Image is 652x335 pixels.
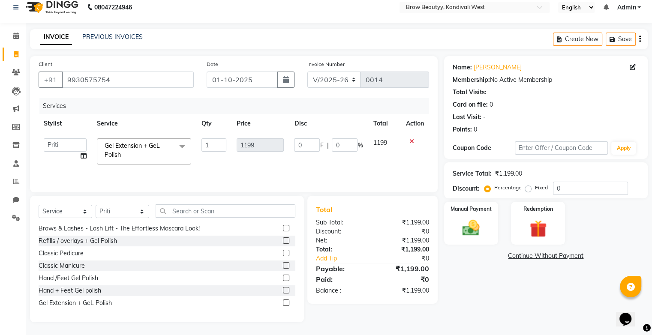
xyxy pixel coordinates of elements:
div: Brows & Lashes - Lash Lift - The Effortless Mascara Look! [39,224,200,233]
label: Manual Payment [451,205,492,213]
img: _cash.svg [457,218,485,238]
div: Net: [309,236,373,245]
button: Apply [611,142,636,155]
div: ₹0 [383,254,435,263]
label: Fixed [535,184,548,191]
div: Card on file: [453,100,488,109]
div: ₹1,199.00 [373,263,436,274]
div: Classic Pedicure [39,249,84,258]
button: Save [606,33,636,46]
div: Hand + Feet Gel polish [39,286,101,295]
th: Price [231,114,289,133]
div: 0 [474,125,477,134]
th: Action [401,114,429,133]
span: F [320,141,323,150]
span: % [358,141,363,150]
div: ₹0 [373,274,436,284]
div: ₹1,199.00 [373,245,436,254]
div: Services [39,98,436,114]
div: Points: [453,125,472,134]
input: Search or Scan [156,204,295,218]
div: Last Visit: [453,113,481,122]
label: Date [207,60,218,68]
div: Name: [453,63,472,72]
button: +91 [39,72,63,88]
th: Stylist [39,114,92,133]
a: Add Tip [309,254,383,263]
th: Qty [196,114,231,133]
span: 1199 [373,139,387,147]
div: ₹1,199.00 [373,236,436,245]
div: No Active Membership [453,75,639,84]
th: Disc [289,114,368,133]
span: Admin [617,3,636,12]
th: Service [92,114,196,133]
div: Payable: [309,263,373,274]
div: Total: [309,245,373,254]
div: Paid: [309,274,373,284]
button: Create New [553,33,602,46]
div: Classic Manicure [39,261,85,270]
span: | [327,141,328,150]
a: [PERSON_NAME] [474,63,522,72]
a: Continue Without Payment [446,251,646,260]
div: Total Visits: [453,88,487,97]
div: ₹1,199.00 [373,218,436,227]
label: Invoice Number [307,60,345,68]
iframe: chat widget [616,301,643,326]
span: Total [316,205,336,214]
div: Service Total: [453,169,492,178]
div: 0 [490,100,493,109]
div: Membership: [453,75,490,84]
div: Coupon Code [453,144,515,153]
div: Gel Extension + GeL Polish [39,299,112,308]
label: Redemption [523,205,553,213]
img: _gift.svg [524,218,552,239]
input: Search by Name/Mobile/Email/Code [62,72,194,88]
div: Discount: [309,227,373,236]
input: Enter Offer / Coupon Code [515,141,608,155]
div: Balance : [309,286,373,295]
div: Hand /Feet Gel Polish [39,274,98,283]
div: Discount: [453,184,479,193]
div: Refills / overlays + Gel Polish [39,236,117,245]
a: x [121,151,125,159]
a: INVOICE [40,30,72,45]
div: - [483,113,486,122]
th: Total [368,114,400,133]
label: Percentage [494,184,522,191]
label: Client [39,60,52,68]
div: Sub Total: [309,218,373,227]
div: ₹1,199.00 [373,286,436,295]
span: Gel Extension + GeL Polish [105,142,160,159]
div: ₹1,199.00 [495,169,522,178]
a: PREVIOUS INVOICES [82,33,143,41]
div: ₹0 [373,227,436,236]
